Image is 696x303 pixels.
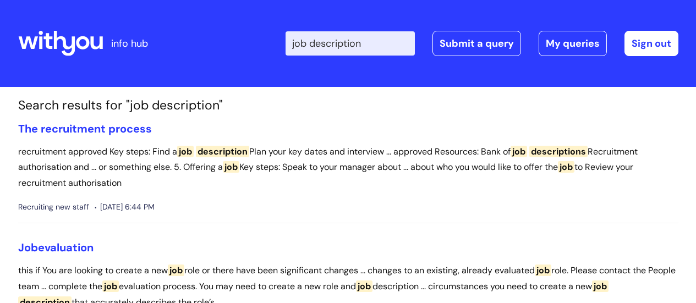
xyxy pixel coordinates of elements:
[535,265,551,276] span: job
[529,146,588,157] span: descriptions
[196,146,249,157] span: description
[18,122,152,136] a: The recruitment process
[18,98,678,113] h1: Search results for "job description"
[286,31,415,56] input: Search
[18,240,94,255] a: Jobevaluation
[168,265,184,276] span: job
[539,31,607,56] a: My queries
[432,31,521,56] a: Submit a query
[177,146,194,157] span: job
[223,161,239,173] span: job
[511,146,527,157] span: job
[356,280,372,292] span: job
[18,240,38,255] span: Job
[558,161,574,173] span: job
[18,144,678,191] p: recruitment approved Key steps: Find a Plan your key dates and interview ... approved Resources: ...
[111,35,148,52] p: info hub
[18,200,89,214] span: Recruiting new staff
[95,200,155,214] span: [DATE] 6:44 PM
[286,31,678,56] div: | -
[624,31,678,56] a: Sign out
[102,280,119,292] span: job
[592,280,609,292] span: job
